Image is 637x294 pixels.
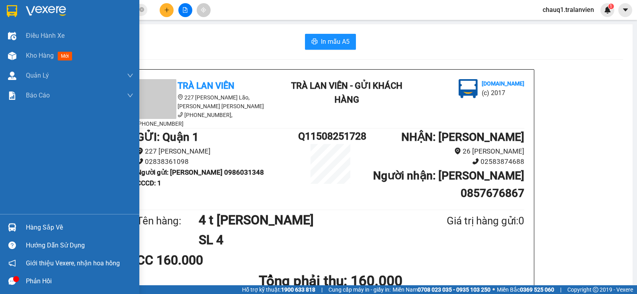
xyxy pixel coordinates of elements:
b: Người nhận : [PERSON_NAME] 0857676867 [373,169,524,200]
b: Trà Lan Viên - Gửi khách hàng [49,12,79,90]
li: 227 [PERSON_NAME] [137,146,298,157]
span: file-add [182,7,188,13]
span: mới [58,52,72,60]
div: Hướng dẫn sử dụng [26,239,133,251]
b: [DOMAIN_NAME] [482,80,524,87]
span: message [8,277,16,285]
span: Miền Nam [393,285,490,294]
span: down [127,92,133,99]
li: 26 [PERSON_NAME] [363,146,524,157]
sup: 1 [608,4,614,9]
li: (c) 2017 [67,38,109,48]
span: copyright [593,287,598,292]
span: environment [178,94,183,100]
span: Điều hành xe [26,31,64,41]
span: chauq1.tralanvien [536,5,600,15]
img: solution-icon [8,92,16,100]
span: Hỗ trợ kỹ thuật: [242,285,315,294]
strong: 1900 633 818 [281,286,315,293]
img: icon-new-feature [604,6,611,14]
img: warehouse-icon [8,72,16,80]
h1: Q11508251728 [298,129,363,144]
span: plus [164,7,170,13]
span: Kho hàng [26,52,54,59]
span: aim [201,7,206,13]
b: Trà Lan Viên - Gửi khách hàng [291,81,403,105]
span: environment [454,148,461,154]
span: environment [137,148,143,154]
span: Miền Bắc [497,285,554,294]
span: close-circle [139,6,144,14]
li: 227 [PERSON_NAME] Lão, [PERSON_NAME] [PERSON_NAME] [137,93,280,111]
h1: SL 4 [199,230,408,250]
h1: Tổng phải thu: 160.000 [137,270,524,292]
li: 02583874688 [363,156,524,167]
b: CCCD : 1 [137,179,161,187]
span: Báo cáo [26,90,50,100]
b: Người gửi : [PERSON_NAME] 0986031348 [137,168,264,176]
strong: 0708 023 035 - 0935 103 250 [418,286,490,293]
span: close-circle [139,7,144,12]
span: phone [137,158,143,165]
img: logo-vxr [7,5,17,17]
img: warehouse-icon [8,223,16,232]
span: phone [472,158,479,165]
img: warehouse-icon [8,52,16,60]
b: GỬI : Quận 1 [137,130,199,144]
span: down [127,72,133,79]
img: warehouse-icon [8,32,16,40]
span: | [560,285,561,294]
span: phone [178,112,183,117]
li: 02838361098 [137,156,298,167]
button: plus [160,3,174,17]
li: (c) 2017 [482,88,524,98]
span: Cung cấp máy in - giấy in: [328,285,391,294]
span: | [321,285,322,294]
button: printerIn mẫu A5 [305,34,356,50]
button: aim [197,3,211,17]
li: [PHONE_NUMBER], [PHONE_NUMBER] [137,111,280,128]
b: NHẬN : [PERSON_NAME] [401,130,524,144]
span: 1 [610,4,612,9]
span: notification [8,259,16,267]
button: caret-down [618,3,632,17]
img: logo.jpg [459,79,478,98]
span: ⚪️ [492,288,495,291]
span: In mẫu A5 [321,37,350,47]
span: question-circle [8,241,16,249]
h1: 4 t [PERSON_NAME] [199,210,408,230]
div: Tên hàng: [137,213,199,229]
button: file-add [178,3,192,17]
b: Trà Lan Viên [178,81,234,91]
span: Giới thiệu Vexere, nhận hoa hồng [26,258,120,268]
strong: 0369 525 060 [520,286,554,293]
b: [DOMAIN_NAME] [67,30,109,37]
span: caret-down [622,6,629,14]
span: Quản Lý [26,70,49,80]
img: logo.jpg [86,10,106,29]
div: Hàng sắp về [26,222,133,234]
div: Giá trị hàng gửi: 0 [408,213,524,229]
div: Phản hồi [26,275,133,287]
div: CC 160.000 [137,250,264,270]
b: Trà Lan Viên [10,51,29,89]
span: printer [311,38,318,46]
